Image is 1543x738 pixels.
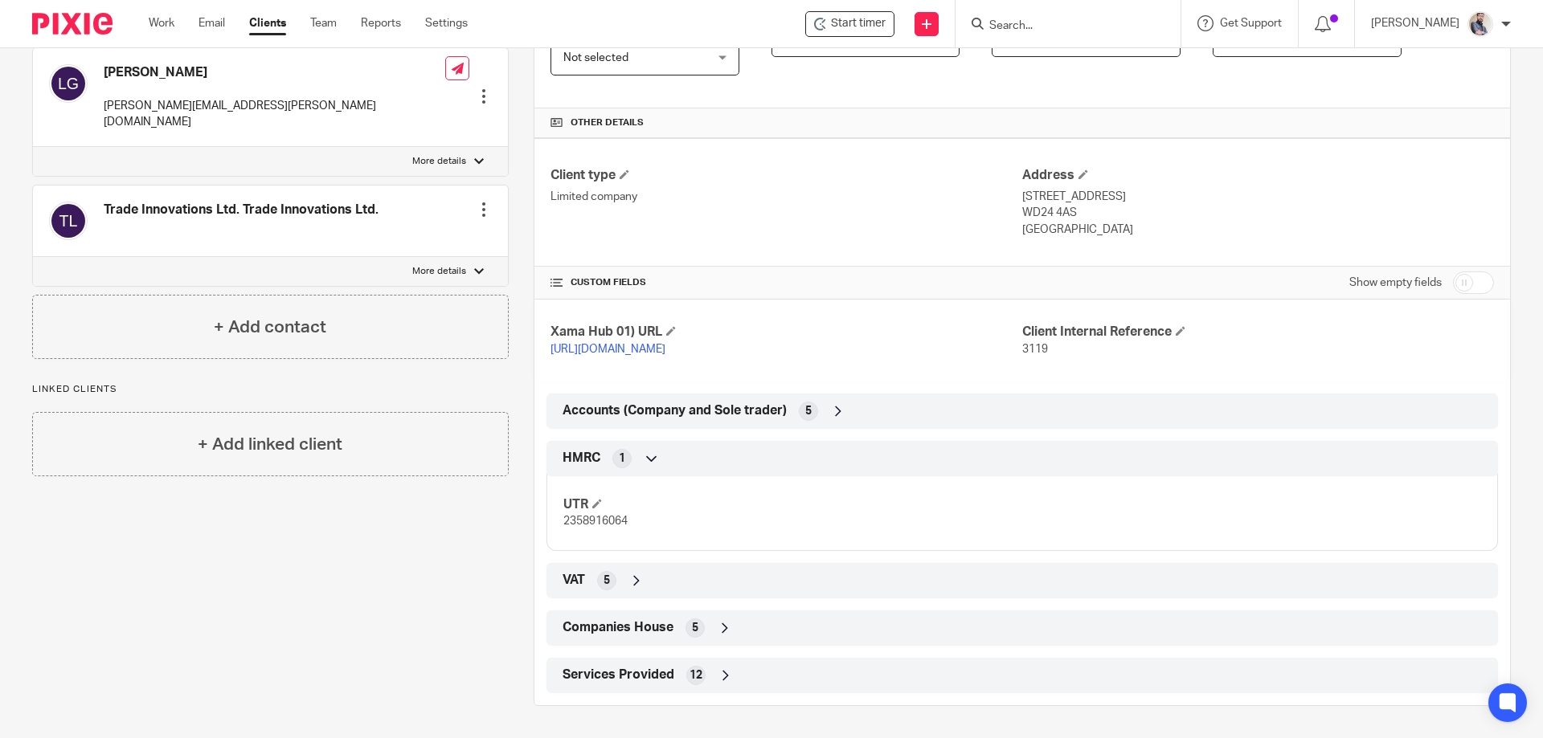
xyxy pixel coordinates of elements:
p: [GEOGRAPHIC_DATA] [1022,222,1494,238]
p: [PERSON_NAME][EMAIL_ADDRESS][PERSON_NAME][DOMAIN_NAME] [104,98,445,131]
a: Team [310,15,337,31]
span: Start timer [831,15,886,32]
span: 5 [692,620,698,636]
h4: CUSTOM FIELDS [550,276,1022,289]
p: WD24 4AS [1022,205,1494,221]
img: svg%3E [49,202,88,240]
span: Services Provided [563,667,674,683]
span: Companies House [563,619,673,636]
p: [PERSON_NAME] [1371,15,1459,31]
span: Accounts (Company and Sole trader) [563,402,787,419]
h4: Client type [550,167,1022,184]
a: [URL][DOMAIN_NAME] [550,344,665,355]
h4: Xama Hub 01) URL [550,324,1022,340]
span: VAT [563,572,585,589]
span: 5 [604,573,610,589]
h4: Trade Innovations Ltd. Trade Innovations Ltd. [104,202,379,218]
h4: Address [1022,167,1494,184]
span: 3119 [1022,344,1048,355]
p: More details [412,265,466,278]
span: 5 [805,403,812,419]
h4: Client Internal Reference [1022,324,1494,340]
img: Pixie [32,13,113,35]
img: Pixie%2002.jpg [1467,11,1493,37]
span: HMRC [563,450,600,467]
img: svg%3E [49,64,88,103]
label: Show empty fields [1349,275,1442,291]
a: Reports [361,15,401,31]
p: Linked clients [32,383,509,396]
h4: UTR [563,496,1022,513]
span: 1 [619,451,625,467]
h4: + Add linked client [198,432,342,457]
h4: [PERSON_NAME] [104,64,445,81]
p: Limited company [550,189,1022,205]
span: 2358916064 [563,516,628,527]
p: More details [412,155,466,168]
a: Settings [425,15,468,31]
a: Clients [249,15,286,31]
p: [STREET_ADDRESS] [1022,189,1494,205]
h4: + Add contact [214,315,326,340]
span: Other details [571,116,644,129]
span: Get Support [1220,18,1282,29]
span: Not selected [563,52,628,63]
input: Search [988,19,1132,34]
a: Email [199,15,225,31]
span: 12 [690,667,702,683]
div: Vixit Ltd [805,11,894,37]
a: Work [149,15,174,31]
